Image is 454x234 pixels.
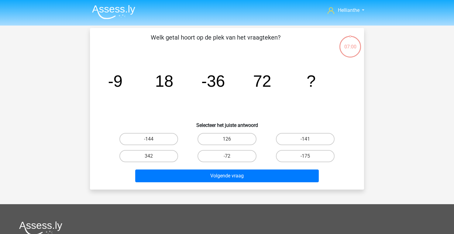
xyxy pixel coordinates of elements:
[325,7,367,14] a: Hellianthe
[276,133,335,145] label: -141
[119,150,178,162] label: 342
[276,150,335,162] label: -175
[307,72,316,90] tspan: ?
[100,117,354,128] h6: Selecteer het juiste antwoord
[119,133,178,145] label: -144
[339,35,362,51] div: 07:00
[198,150,256,162] label: -72
[198,133,256,145] label: 126
[92,5,135,19] img: Assessly
[155,72,174,90] tspan: 18
[338,7,359,13] span: Hellianthe
[135,169,319,182] button: Volgende vraag
[253,72,271,90] tspan: 72
[108,72,122,90] tspan: -9
[100,33,332,51] p: Welk getal hoort op de plek van het vraagteken?
[201,72,225,90] tspan: -36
